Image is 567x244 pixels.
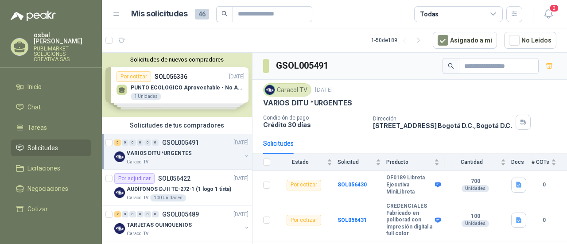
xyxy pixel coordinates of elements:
span: Tareas [27,123,47,132]
p: Caracol TV [127,194,148,201]
span: 2 [549,4,559,12]
a: 2 0 0 0 0 0 GSOL005489[DATE] Company LogoTARJETAS QUINQUENIOSCaracol TV [114,209,250,237]
h1: Mis solicitudes [131,8,188,20]
p: Caracol TV [127,230,148,237]
th: Cantidad [445,154,511,171]
div: Unidades [462,185,489,192]
a: Cotizar [11,201,91,217]
a: SOL056431 [338,217,367,223]
p: VARIOS DITU *URGENTES [263,98,352,108]
p: [DATE] [233,139,249,147]
div: Por cotizar [287,180,321,190]
b: CREDENCIALES Fabricado en poliborad con impresión digital a full color [386,203,433,237]
p: Dirección [373,116,512,122]
b: 0 [532,216,556,225]
div: 100 Unidades [150,194,186,201]
button: 2 [540,6,556,22]
b: OF0189 Libreta Ejecutiva MiniLibreta [386,174,433,195]
p: osbal [PERSON_NAME] [34,32,91,44]
p: Crédito 30 días [263,121,366,128]
span: # COTs [532,159,549,165]
p: VARIOS DITU *URGENTES [127,149,191,158]
th: # COTs [532,154,567,171]
p: GSOL005491 [162,139,199,146]
img: Company Logo [114,151,125,162]
div: Solicitudes de nuevos compradoresPor cotizarSOL056336[DATE] PUNTO ECOLOGICO Aprovechable - No Apr... [102,53,252,117]
div: 0 [152,211,159,217]
p: Caracol TV [127,159,148,166]
p: GSOL005489 [162,211,199,217]
a: Licitaciones [11,160,91,177]
div: 0 [144,211,151,217]
th: Solicitud [338,154,386,171]
div: 0 [122,139,128,146]
div: Todas [420,9,439,19]
th: Producto [386,154,445,171]
a: Negociaciones [11,180,91,197]
span: Chat [27,102,41,112]
div: 1 - 50 de 189 [371,33,426,47]
p: SOL056422 [158,175,190,182]
p: [DATE] [315,86,333,94]
div: 0 [144,139,151,146]
span: Inicio [27,82,42,92]
img: Company Logo [114,223,125,234]
b: 100 [445,213,506,220]
div: 0 [152,139,159,146]
span: Licitaciones [27,163,60,173]
a: Inicio [11,78,91,95]
div: 5 [114,139,121,146]
p: [DATE] [233,174,249,183]
span: search [221,11,228,17]
a: Tareas [11,119,91,136]
p: PUBLIMARKET SOLUCIONES CREATIVA SAS [34,46,91,62]
div: Por cotizar [287,215,321,225]
div: Por adjudicar [114,173,155,184]
span: Cotizar [27,204,48,214]
p: AUDÍFONOS DJ II TE-272-1 (1 logo 1 tinta) [127,185,231,194]
a: Solicitudes [11,139,91,156]
th: Estado [276,154,338,171]
div: 0 [122,211,128,217]
span: Estado [276,159,325,165]
a: SOL056430 [338,182,367,188]
p: [DATE] [233,210,249,219]
span: Solicitud [338,159,374,165]
span: Producto [386,159,432,165]
span: 46 [195,9,209,19]
span: Solicitudes [27,143,58,153]
img: Company Logo [114,187,125,198]
div: Caracol TV [263,83,311,97]
img: Company Logo [265,85,275,95]
div: 0 [137,211,144,217]
a: Chat [11,99,91,116]
a: 5 0 0 0 0 0 GSOL005491[DATE] Company LogoVARIOS DITU *URGENTESCaracol TV [114,137,250,166]
div: Unidades [462,220,489,227]
p: Condición de pago [263,115,366,121]
div: Solicitudes de tus compradores [102,117,252,134]
h3: GSOL005491 [276,59,330,73]
th: Docs [511,154,532,171]
div: 0 [137,139,144,146]
div: 2 [114,211,121,217]
div: 0 [129,211,136,217]
span: search [448,63,454,69]
img: Logo peakr [11,11,56,21]
button: No Leídos [504,32,556,49]
button: Solicitudes de nuevos compradores [105,56,249,63]
a: Por adjudicarSOL056422[DATE] Company LogoAUDÍFONOS DJ II TE-272-1 (1 logo 1 tinta)Caracol TV100 U... [102,170,252,205]
p: [STREET_ADDRESS] Bogotá D.C. , Bogotá D.C. [373,122,512,129]
span: Negociaciones [27,184,68,194]
button: Asignado a mi [433,32,497,49]
p: TARJETAS QUINQUENIOS [127,221,192,229]
div: Solicitudes [263,139,294,148]
b: 0 [532,181,556,189]
div: 0 [129,139,136,146]
span: Cantidad [445,159,499,165]
b: 700 [445,178,506,185]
